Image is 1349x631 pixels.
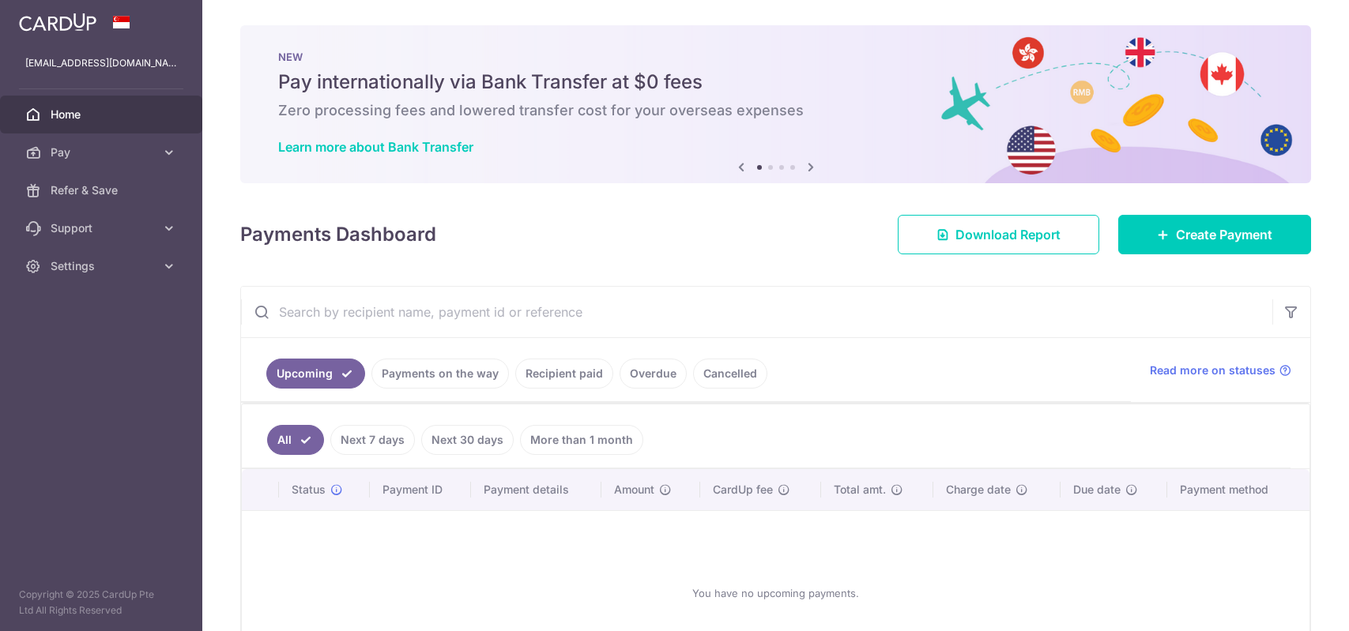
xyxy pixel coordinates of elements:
[330,425,415,455] a: Next 7 days
[51,182,155,198] span: Refer & Save
[51,107,155,122] span: Home
[278,69,1273,95] h5: Pay internationally via Bank Transfer at $0 fees
[1118,215,1311,254] a: Create Payment
[898,215,1099,254] a: Download Report
[955,225,1061,244] span: Download Report
[713,482,773,498] span: CardUp fee
[693,359,767,389] a: Cancelled
[620,359,687,389] a: Overdue
[1150,362,1276,378] span: Read more on statuses
[471,469,602,510] th: Payment details
[267,425,324,455] a: All
[25,55,177,71] p: [EMAIL_ADDRESS][DOMAIN_NAME]
[51,220,155,236] span: Support
[278,51,1273,63] p: NEW
[520,425,643,455] a: More than 1 month
[278,101,1273,120] h6: Zero processing fees and lowered transfer cost for your overseas expenses
[51,145,155,160] span: Pay
[421,425,514,455] a: Next 30 days
[51,258,155,274] span: Settings
[1176,225,1272,244] span: Create Payment
[240,25,1311,183] img: Bank transfer banner
[1150,362,1291,378] a: Read more on statuses
[614,482,654,498] span: Amount
[834,482,886,498] span: Total amt.
[370,469,471,510] th: Payment ID
[266,359,365,389] a: Upcoming
[278,139,473,155] a: Learn more about Bank Transfer
[240,220,436,249] h4: Payments Dashboard
[241,287,1272,337] input: Search by recipient name, payment id or reference
[946,482,1011,498] span: Charge date
[371,359,509,389] a: Payments on the way
[1167,469,1309,510] th: Payment method
[19,13,96,32] img: CardUp
[1073,482,1121,498] span: Due date
[292,482,326,498] span: Status
[515,359,613,389] a: Recipient paid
